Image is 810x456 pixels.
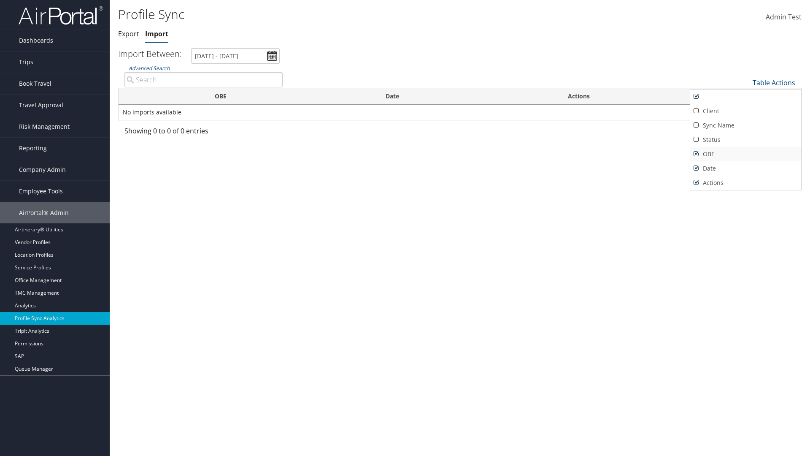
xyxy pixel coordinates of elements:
span: AirPortal® Admin [19,202,69,223]
img: airportal-logo.png [19,5,103,25]
a: Actions [690,176,801,190]
span: Employee Tools [19,181,63,202]
span: Book Travel [19,73,51,94]
span: Travel Approval [19,95,63,116]
span: Trips [19,52,33,73]
a: Sync Name [690,118,801,133]
span: Dashboards [19,30,53,51]
a: OBE [690,147,801,161]
a: Client [690,104,801,118]
span: Company Admin [19,159,66,180]
a: Status [690,133,801,147]
span: Risk Management [19,116,70,137]
span: Reporting [19,138,47,159]
a: Date [690,161,801,176]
